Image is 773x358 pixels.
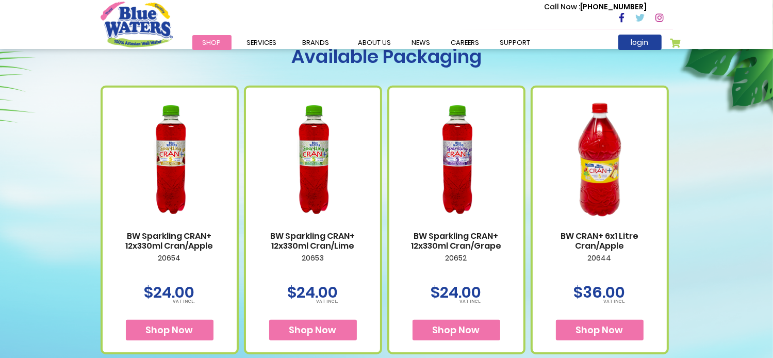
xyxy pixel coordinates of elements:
span: $24.00 [288,281,338,303]
p: 20653 [256,254,370,275]
a: careers [441,35,490,50]
span: Shop Now [433,323,480,336]
h1: Available Packaging [101,45,673,68]
a: News [402,35,441,50]
button: Shop Now [126,320,213,340]
span: Services [247,38,277,47]
span: Shop Now [289,323,337,336]
a: login [618,35,662,50]
span: $24.00 [144,281,195,303]
a: about us [348,35,402,50]
p: 20644 [543,254,656,275]
img: BW Sparkling CRAN+ 12x330ml Cran/Grape [400,89,513,231]
button: Shop Now [413,320,500,340]
img: BW CRAN+ 6x1 Litre Cran/Apple [543,89,656,231]
a: BW CRAN+ 6x1 Litre Cran/Apple [543,231,656,251]
span: Brands [303,38,330,47]
span: $24.00 [431,281,482,303]
span: Shop Now [576,323,623,336]
button: Shop Now [556,320,644,340]
img: BW Sparkling CRAN+ 12x330ml Cran/Lime [256,89,370,231]
a: BW Sparkling CRAN+ 12x330ml Cran/Grape [400,231,513,251]
span: Shop [203,38,221,47]
p: [PHONE_NUMBER] [545,2,647,12]
span: Shop Now [146,323,193,336]
img: BW Sparkling CRAN+ 12x330ml Cran/Apple [113,89,226,231]
button: Shop Now [269,320,357,340]
span: Call Now : [545,2,581,12]
p: 20654 [113,254,226,275]
span: $36.00 [574,281,626,303]
a: store logo [101,2,173,47]
a: BW Sparkling CRAN+ 12x330ml Cran/Apple [113,231,226,251]
a: BW Sparkling CRAN+ 12x330ml Cran/Lime [256,231,370,251]
a: support [490,35,541,50]
p: 20652 [400,254,513,275]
